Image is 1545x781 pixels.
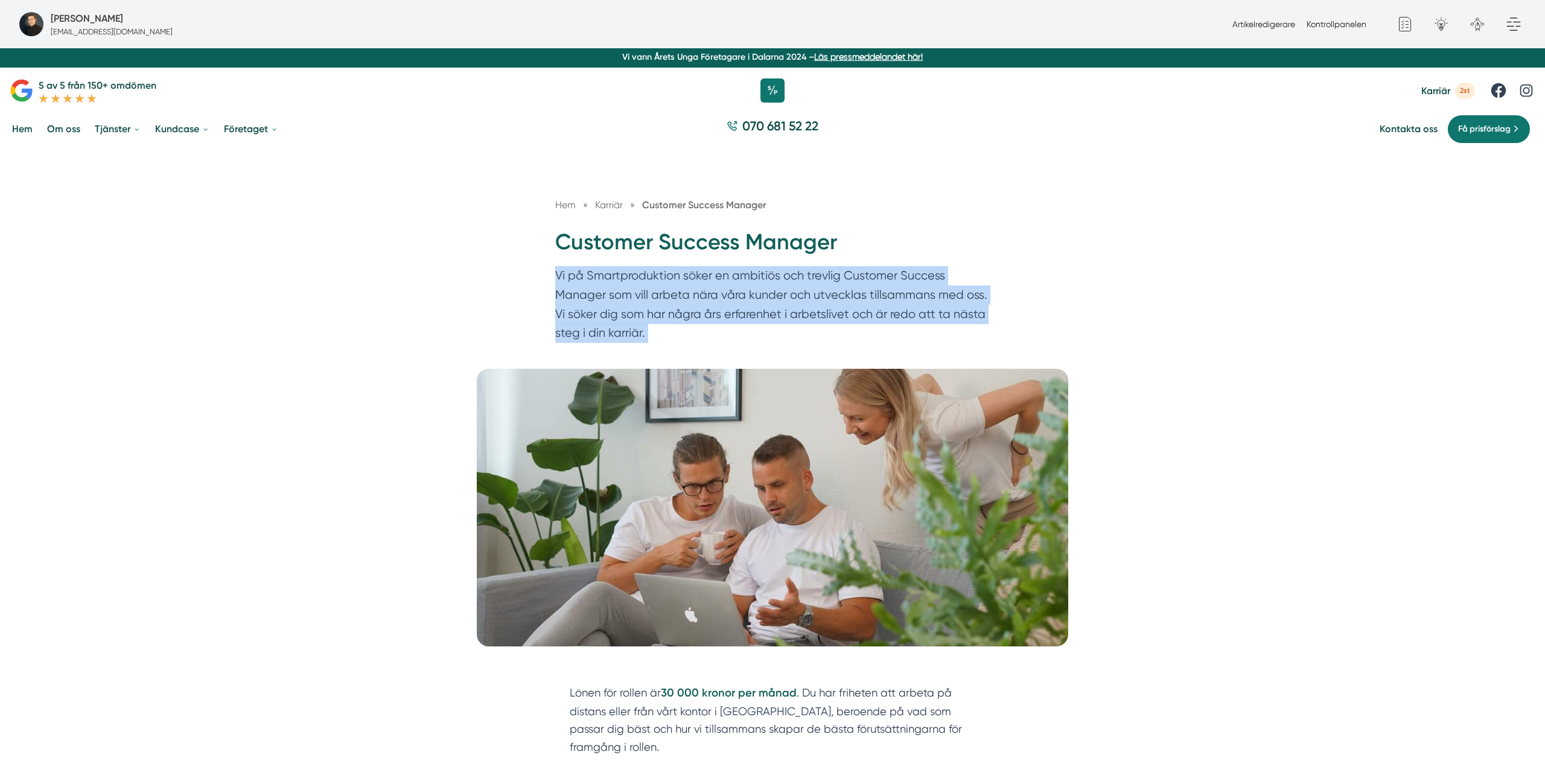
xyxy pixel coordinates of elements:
a: Customer Success Manager [642,199,766,211]
a: Karriär 2st [1421,83,1475,99]
span: 070 681 52 22 [742,117,818,135]
a: Tjänster [92,113,143,144]
span: Karriär [595,199,623,211]
a: Artikelredigerare [1232,19,1295,29]
a: Läs pressmeddelandet här! [814,52,923,62]
img: foretagsbild-pa-smartproduktion-ett-foretag-i-dalarnas-lan-2023.jpg [19,12,43,36]
a: Karriär [595,199,625,211]
a: Hem [10,113,35,144]
span: 2st [1455,83,1475,99]
a: Kontakta oss [1380,123,1438,135]
p: Vi på Smartproduktion söker en ambitiös och trevlig Customer Success Manager som vill arbeta nära... [555,266,990,348]
p: 5 av 5 från 150+ omdömen [39,78,156,93]
a: Kundcase [153,113,212,144]
p: Lönen för rollen är . Du har friheten att arbeta på distans eller från vårt kontor i [GEOGRAPHIC_... [570,684,975,774]
h5: Super Administratör [51,11,123,26]
span: Få prisförslag [1458,123,1511,136]
span: » [583,197,588,212]
span: » [630,197,635,212]
nav: Breadcrumb [555,197,990,212]
a: Om oss [45,113,83,144]
a: Kontrollpanelen [1307,19,1366,29]
h1: Customer Success Manager [555,228,990,267]
a: 070 681 52 22 [722,117,823,141]
a: Företaget [221,113,281,144]
p: Vi vann Årets Unga Företagare i Dalarna 2024 – [5,51,1540,63]
span: Karriär [1421,85,1450,97]
a: Hem [555,199,576,211]
strong: 30 000 kronor per månad [661,686,797,700]
a: Få prisförslag [1447,115,1531,144]
p: [EMAIL_ADDRESS][DOMAIN_NAME] [51,26,173,37]
img: Customer Success Manager [477,369,1068,646]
